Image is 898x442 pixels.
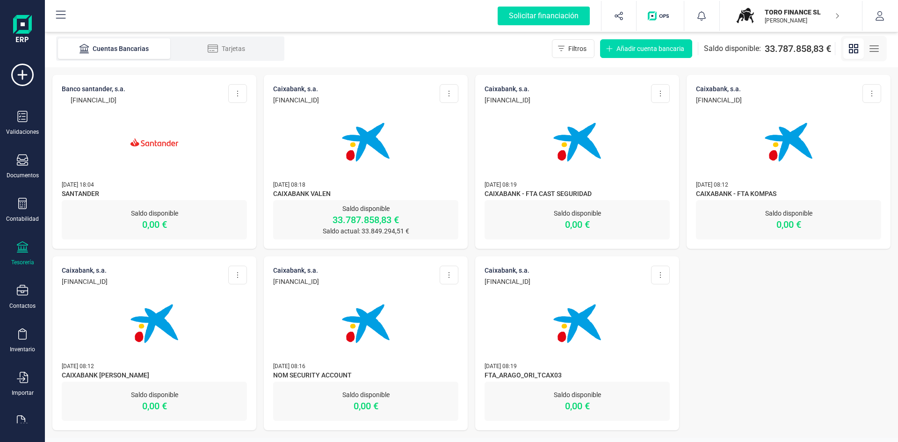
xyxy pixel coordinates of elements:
[696,181,728,188] span: [DATE] 08:12
[485,266,530,275] p: CAIXABANK, S.A.
[696,209,881,218] p: Saldo disponible
[62,95,125,105] p: [FINANCIAL_ID]
[273,390,458,399] p: Saldo disponible
[731,1,851,31] button: TOTORO FINANCE SL[PERSON_NAME]
[485,95,530,105] p: [FINANCIAL_ID]
[62,370,247,382] span: CAIXABANK [PERSON_NAME]
[600,39,692,58] button: Añadir cuenta bancaria
[273,399,458,413] p: 0,00 €
[485,370,670,382] span: FTA_ARAGO_ORI_TCAX03
[62,218,247,231] p: 0,00 €
[62,277,108,286] p: [FINANCIAL_ID]
[485,277,530,286] p: [FINANCIAL_ID]
[696,95,742,105] p: [FINANCIAL_ID]
[77,44,152,53] div: Cuentas Bancarias
[696,189,881,200] span: CAIXABANK - FTA KOMPAS
[704,43,761,54] span: Saldo disponible:
[62,363,94,370] span: [DATE] 08:12
[642,1,678,31] button: Logo de OPS
[62,390,247,399] p: Saldo disponible
[552,39,594,58] button: Filtros
[498,7,590,25] div: Solicitar financiación
[11,259,34,266] div: Tesorería
[62,181,94,188] span: [DATE] 18:04
[485,189,670,200] span: CAIXABANK - FTA CAST SEGURIDAD
[62,209,247,218] p: Saldo disponible
[485,181,517,188] span: [DATE] 08:19
[9,302,36,310] div: Contactos
[10,346,35,353] div: Inventario
[6,215,39,223] div: Contabilidad
[485,218,670,231] p: 0,00 €
[62,399,247,413] p: 0,00 €
[696,218,881,231] p: 0,00 €
[485,399,670,413] p: 0,00 €
[273,266,319,275] p: CAIXABANK, S.A.
[273,213,458,226] p: 33.787.858,83 €
[273,204,458,213] p: Saldo disponible
[735,6,755,26] img: TO
[568,44,587,53] span: Filtros
[273,181,305,188] span: [DATE] 08:18
[765,7,840,17] p: TORO FINANCE SL
[62,189,247,200] span: SANTANDER
[6,128,39,136] div: Validaciones
[696,84,742,94] p: CAIXABANK, S.A.
[273,370,458,382] span: NOM SECURITY ACCOUNT
[13,15,32,45] img: Logo Finanedi
[273,277,319,286] p: [FINANCIAL_ID]
[765,42,831,55] span: 33.787.858,83 €
[486,1,601,31] button: Solicitar financiación
[485,363,517,370] span: [DATE] 08:19
[765,17,840,24] p: [PERSON_NAME]
[189,44,264,53] div: Tarjetas
[273,95,319,105] p: [FINANCIAL_ID]
[7,172,39,179] div: Documentos
[62,266,108,275] p: CAIXABANK, S.A.
[616,44,684,53] span: Añadir cuenta bancaria
[12,389,34,397] div: Importar
[273,363,305,370] span: [DATE] 08:16
[648,11,673,21] img: Logo de OPS
[273,84,319,94] p: CAIXABANK, S.A.
[485,390,670,399] p: Saldo disponible
[485,84,530,94] p: CAIXABANK, S.A.
[485,209,670,218] p: Saldo disponible
[273,226,458,236] p: Saldo actual: 33.849.294,51 €
[62,84,125,94] p: BANCO SANTANDER, S.A.
[273,189,458,200] span: CAIXABANK VALEN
